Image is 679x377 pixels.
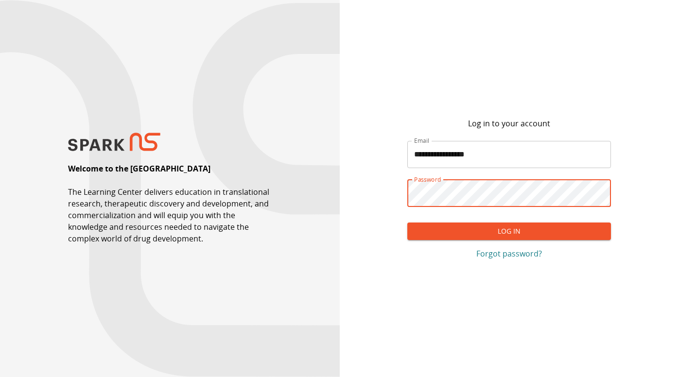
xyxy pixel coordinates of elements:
[407,223,611,240] button: Log In
[68,163,210,174] p: Welcome to the [GEOGRAPHIC_DATA]
[414,175,441,184] label: Password
[468,118,550,129] p: Log in to your account
[68,133,160,152] img: SPARK NS
[407,248,611,259] a: Forgot password?
[414,137,429,145] label: Email
[68,186,272,244] p: The Learning Center delivers education in translational research, therapeutic discovery and devel...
